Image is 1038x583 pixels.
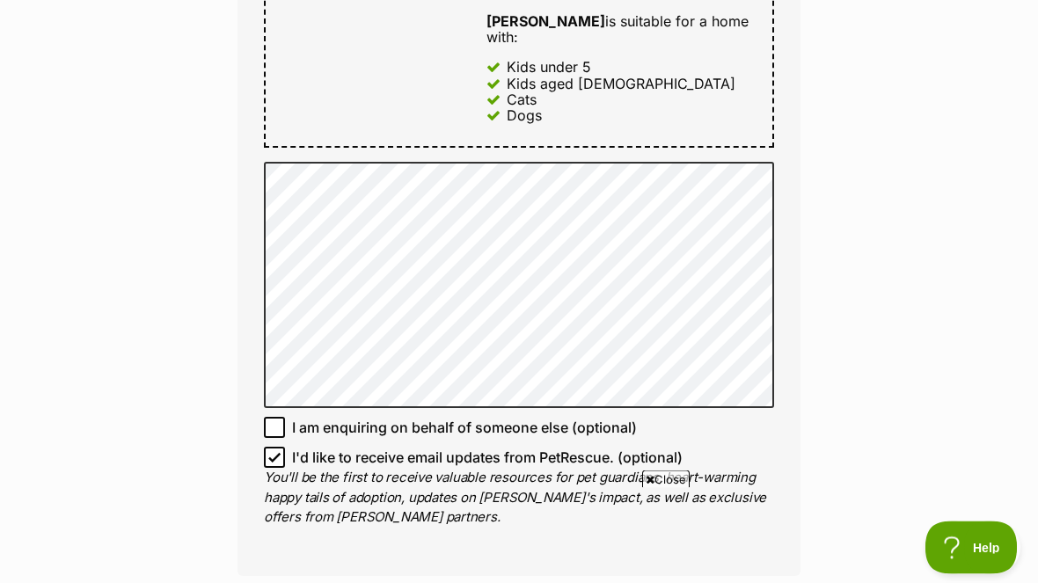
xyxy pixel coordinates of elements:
iframe: Advertisement [92,495,946,574]
div: Cats [507,92,537,108]
span: I am enquiring on behalf of someone else (optional) [292,418,637,439]
iframe: Help Scout Beacon - Open [925,521,1020,574]
p: You'll be the first to receive valuable resources for pet guardians, heart-warming happy tails of... [264,469,774,528]
div: Kids under 5 [507,60,591,76]
span: I'd like to receive email updates from PetRescue. (optional) [292,448,683,469]
div: is suitable for a home with: [486,14,749,47]
span: Close [642,470,690,488]
div: Dogs [507,108,542,124]
div: Kids aged [DEMOGRAPHIC_DATA] [507,77,735,92]
strong: [PERSON_NAME] [486,13,605,31]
